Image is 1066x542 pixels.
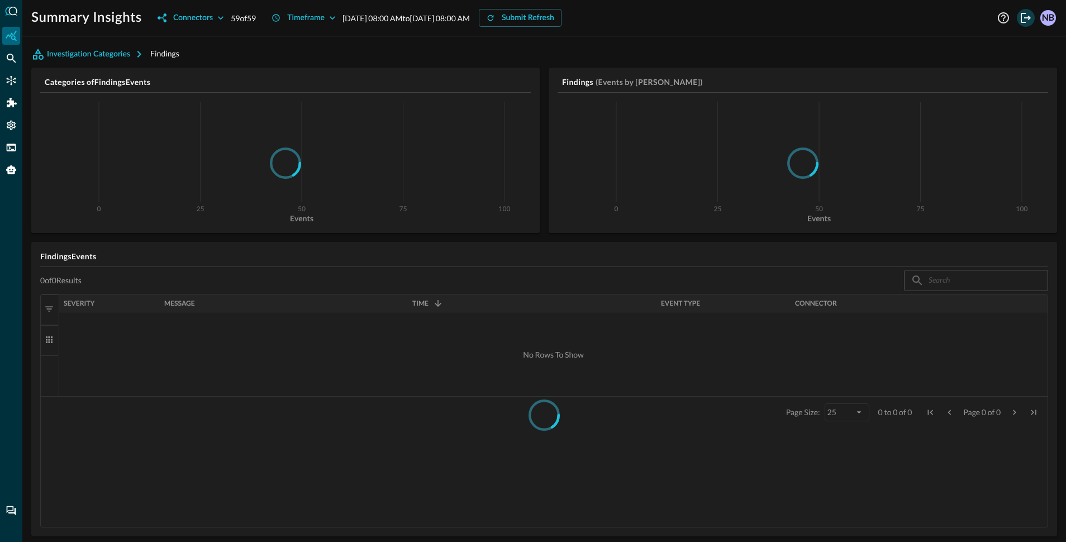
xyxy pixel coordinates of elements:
p: [DATE] 08:00 AM to [DATE] 08:00 AM [342,12,470,24]
div: Federated Search [2,49,20,67]
div: Addons [3,94,21,112]
h1: Summary Insights [31,9,142,27]
span: Findings [150,49,179,58]
p: 0 of 0 Results [40,275,82,286]
div: Timeframe [287,11,325,25]
div: Connectors [173,11,213,25]
div: Connectors [2,72,20,89]
button: Logout [1017,9,1035,27]
input: Search [929,270,1022,291]
p: 59 of 59 [231,12,256,24]
h5: Findings Events [40,251,1048,262]
h5: Categories of Findings Events [45,77,531,88]
button: Help [994,9,1012,27]
div: Chat [2,502,20,520]
div: Summary Insights [2,27,20,45]
button: Investigation Categories [31,45,150,63]
div: Settings [2,116,20,134]
button: Connectors [151,9,231,27]
button: Timeframe [265,9,342,27]
button: Submit Refresh [479,9,561,27]
h5: (Events by [PERSON_NAME]) [596,77,703,88]
div: Submit Refresh [502,11,554,25]
h5: Findings [562,77,593,88]
div: Query Agent [2,161,20,179]
div: NB [1040,10,1056,26]
div: FSQL [2,139,20,156]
